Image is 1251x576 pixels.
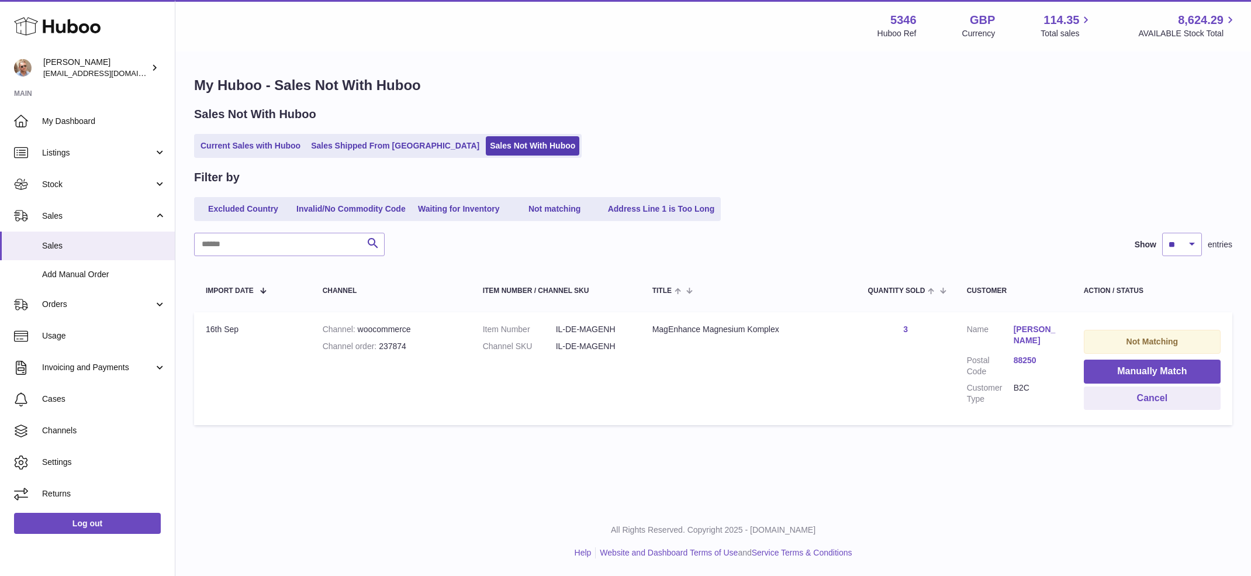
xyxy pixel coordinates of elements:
[14,59,32,77] img: support@radoneltd.co.uk
[1126,337,1179,346] strong: Not Matching
[483,287,629,295] div: Item Number / Channel SKU
[486,136,579,156] a: Sales Not With Huboo
[194,312,311,425] td: 16th Sep
[1135,239,1156,250] label: Show
[194,170,240,185] h2: Filter by
[323,324,459,335] div: woocommerce
[967,382,1014,405] dt: Customer Type
[1014,355,1060,366] a: 88250
[1041,12,1093,39] a: 114.35 Total sales
[42,147,154,158] span: Listings
[967,324,1014,349] dt: Name
[412,199,506,219] a: Waiting for Inventory
[42,330,166,342] span: Usage
[652,287,672,295] span: Title
[556,324,629,335] dd: IL-DE-MAGENH
[962,28,996,39] div: Currency
[1084,387,1221,411] button: Cancel
[42,116,166,127] span: My Dashboard
[42,240,166,251] span: Sales
[604,199,719,219] a: Address Line 1 is Too Long
[1084,287,1221,295] div: Action / Status
[196,136,305,156] a: Current Sales with Huboo
[652,324,845,335] div: MagEnhance Magnesium Komplex
[877,28,917,39] div: Huboo Ref
[970,12,995,28] strong: GBP
[752,548,852,557] a: Service Terms & Conditions
[1138,12,1237,39] a: 8,624.29 AVAILABLE Stock Total
[42,362,154,373] span: Invoicing and Payments
[596,547,852,558] li: and
[323,342,379,351] strong: Channel order
[194,106,316,122] h2: Sales Not With Huboo
[967,287,1060,295] div: Customer
[1178,12,1224,28] span: 8,624.29
[42,269,166,280] span: Add Manual Order
[1208,239,1232,250] span: entries
[292,199,410,219] a: Invalid/No Commodity Code
[1014,382,1060,405] dd: B2C
[42,179,154,190] span: Stock
[575,548,592,557] a: Help
[206,287,254,295] span: Import date
[1041,28,1093,39] span: Total sales
[42,299,154,310] span: Orders
[14,513,161,534] a: Log out
[43,68,172,78] span: [EMAIL_ADDRESS][DOMAIN_NAME]
[868,287,925,295] span: Quantity Sold
[42,425,166,436] span: Channels
[1014,324,1060,346] a: [PERSON_NAME]
[903,325,908,334] a: 3
[42,394,166,405] span: Cases
[185,525,1242,536] p: All Rights Reserved. Copyright 2025 - [DOMAIN_NAME]
[1043,12,1079,28] span: 114.35
[307,136,483,156] a: Sales Shipped From [GEOGRAPHIC_DATA]
[600,548,738,557] a: Website and Dashboard Terms of Use
[1084,360,1221,384] button: Manually Match
[43,57,148,79] div: [PERSON_NAME]
[1138,28,1237,39] span: AVAILABLE Stock Total
[483,324,556,335] dt: Item Number
[323,325,358,334] strong: Channel
[323,287,459,295] div: Channel
[194,76,1232,95] h1: My Huboo - Sales Not With Huboo
[556,341,629,352] dd: IL-DE-MAGENH
[42,457,166,468] span: Settings
[42,488,166,499] span: Returns
[196,199,290,219] a: Excluded Country
[483,341,556,352] dt: Channel SKU
[967,355,1014,377] dt: Postal Code
[323,341,459,352] div: 237874
[42,211,154,222] span: Sales
[890,12,917,28] strong: 5346
[508,199,602,219] a: Not matching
